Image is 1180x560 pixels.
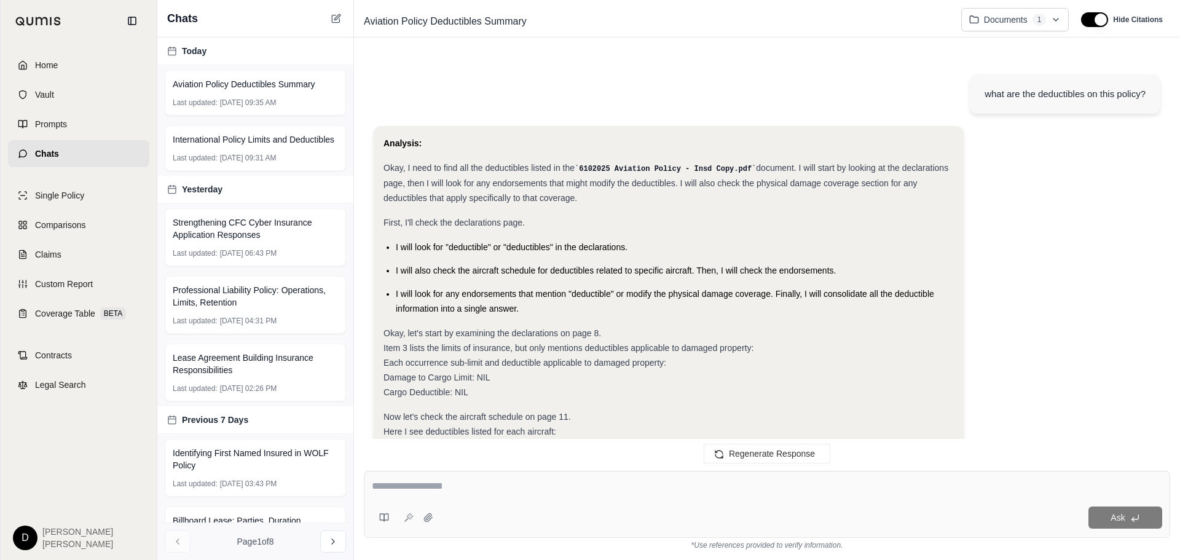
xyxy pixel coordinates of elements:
a: Legal Search [8,371,149,398]
span: Yesterday [182,183,222,195]
span: Previous 7 Days [182,414,248,426]
span: Vault [35,89,54,101]
span: Cargo Deductible: NIL [383,387,468,397]
span: Identifying First Named Insured in WOLF Policy [173,447,338,471]
span: document. I will start by looking at the declarations page, then I will look for any endorsements... [383,163,948,203]
span: Strengthening CFC Cyber Insurance Application Responses [173,216,338,241]
a: Vault [8,81,149,108]
span: First, I'll check the declarations page. [383,218,525,227]
span: Here I see deductibles listed for each aircraft: [383,427,556,436]
span: Last updated: [173,316,218,326]
img: Qumis Logo [15,17,61,26]
span: [PERSON_NAME] [42,538,113,550]
span: Legal Search [35,379,86,391]
span: [DATE] 03:43 PM [220,479,277,489]
span: 1 [1032,14,1047,26]
span: Coverage Table [35,307,95,320]
span: [DATE] 09:35 AM [220,98,277,108]
span: Last updated: [173,248,218,258]
span: Chats [35,148,59,160]
a: Contracts [8,342,149,369]
span: Hide Citations [1113,15,1163,25]
a: Custom Report [8,270,149,298]
code: 6102025 Aviation Policy - Insd Copy.pdf [575,165,756,173]
a: Coverage TableBETA [8,300,149,327]
button: Collapse sidebar [122,11,142,31]
button: Regenerate Response [704,444,830,463]
div: Edit Title [359,12,951,31]
span: Billboard Lease: Parties, Duration, Additional Insured [173,515,338,539]
span: Okay, let's start by examining the declarations on page 8. [383,328,601,338]
span: Last updated: [173,98,218,108]
span: Custom Report [35,278,93,290]
a: Home [8,52,149,79]
strong: Analysis: [383,138,422,148]
button: New Chat [329,11,344,26]
span: Regenerate Response [729,449,815,459]
span: Claims [35,248,61,261]
a: Prompts [8,111,149,138]
span: Prompts [35,118,67,130]
div: D [13,526,37,550]
span: Home [35,59,58,71]
span: Aviation Policy Deductibles Summary [173,78,315,90]
span: I will look for any endorsements that mention "deductible" or modify the physical damage coverage... [396,289,934,314]
a: Claims [8,241,149,268]
span: Chats [167,10,198,27]
button: Documents1 [961,8,1069,31]
span: Each occurrence sub-limit and deductible applicable to damaged property: [383,358,666,368]
span: [DATE] 09:31 AM [220,153,277,163]
span: Last updated: [173,479,218,489]
span: Today [182,45,206,57]
a: Single Policy [8,182,149,209]
span: Now let's check the aircraft schedule on page 11. [383,412,571,422]
span: [DATE] 04:31 PM [220,316,277,326]
div: what are the deductibles on this policy? [985,87,1146,101]
span: Last updated: [173,384,218,393]
span: Ask [1111,513,1125,523]
span: Page 1 of 8 [237,535,274,548]
span: Comparisons [35,219,85,231]
button: Ask [1088,507,1162,529]
span: I will look for "deductible" or "deductibles" in the declarations. [396,242,627,252]
span: Contracts [35,349,72,361]
span: BETA [100,307,126,320]
span: Last updated: [173,153,218,163]
span: [DATE] 06:43 PM [220,248,277,258]
span: Okay, I need to find all the deductibles listed in the [383,163,575,173]
span: Professional Liability Policy: Operations, Limits, Retention [173,284,338,309]
span: I will also check the aircraft schedule for deductibles related to specific aircraft. Then, I wil... [396,266,836,275]
span: Item 3 lists the limits of insurance, but only mentions deductibles applicable to damaged property: [383,343,753,353]
span: [PERSON_NAME] [42,526,113,538]
span: Aviation Policy Deductibles Summary [359,12,532,31]
span: [DATE] 02:26 PM [220,384,277,393]
span: Single Policy [35,189,84,202]
span: Damage to Cargo Limit: NIL [383,373,490,382]
div: *Use references provided to verify information. [364,538,1170,550]
a: Comparisons [8,211,149,239]
a: Chats [8,140,149,167]
span: International Policy Limits and Deductibles [173,133,334,146]
span: Lease Agreement Building Insurance Responsibilities [173,352,338,376]
span: Documents [984,14,1028,26]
